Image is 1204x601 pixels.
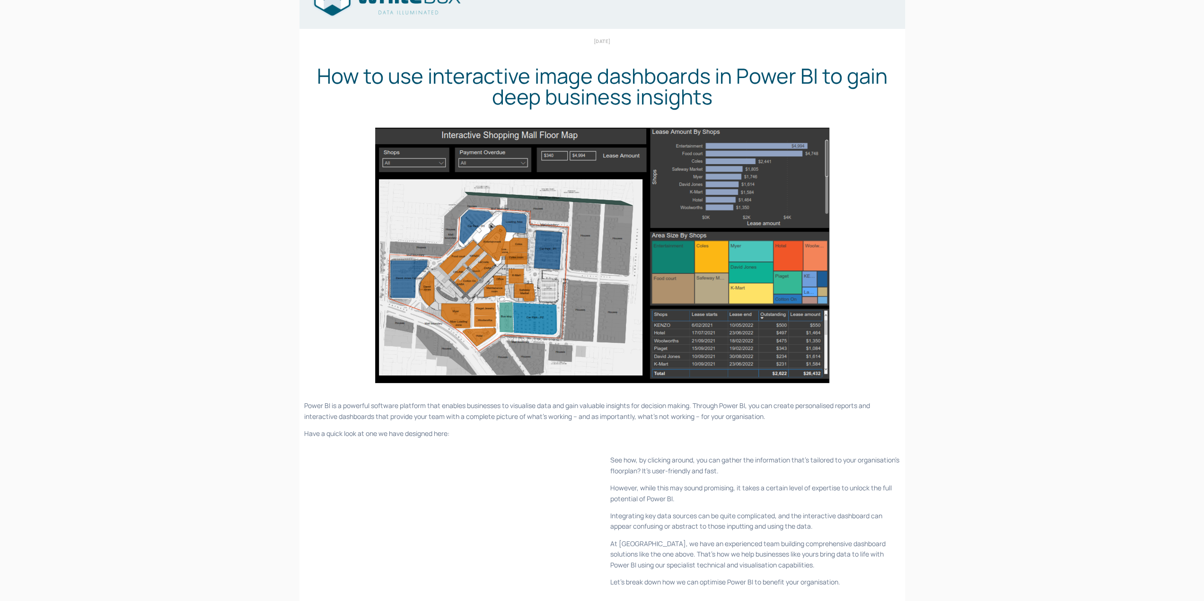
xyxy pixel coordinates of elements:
[610,539,900,570] p: At [GEOGRAPHIC_DATA], we have an experienced team building comprehensive dashboard solutions like...
[610,483,900,504] p: However, while this may sound promising, it takes a certain level of expertise to unlock the full...
[304,428,900,439] p: Have a quick look at one we have designed here:
[610,455,900,476] p: See how, by clicking around, you can gather the information that’s tailored to your organisation’...
[304,401,900,422] p: Power BI is a powerful software platform that enables businesses to visualise data and gain valua...
[304,65,900,107] h1: How to use interactive image dashboards in Power BI to gain deep business insights
[610,577,900,587] p: Let’s break down how we can optimise Power BI to benefit your organisation.
[594,36,611,46] time: [DATE]
[610,511,900,532] p: Integrating key data sources can be quite complicated, and the interactive dashboard can appear c...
